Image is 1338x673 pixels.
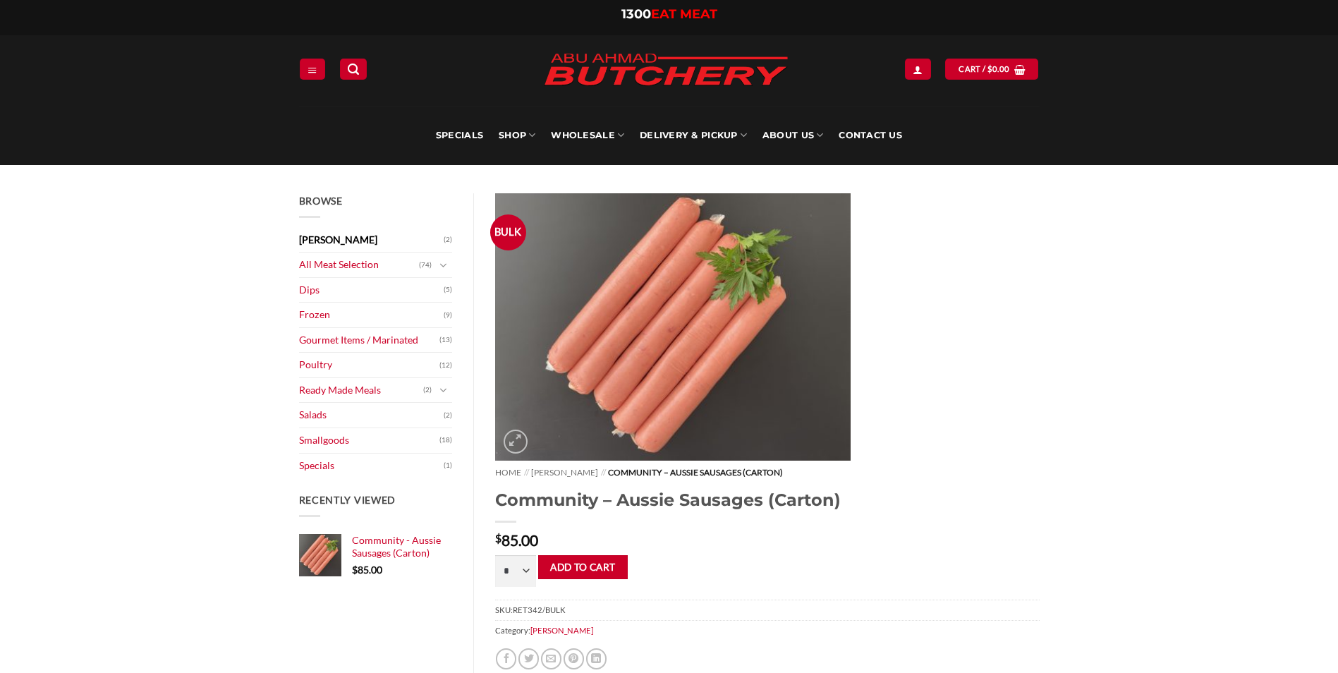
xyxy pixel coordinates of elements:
a: Pin on Pinterest [564,648,584,669]
button: Toggle [435,257,452,273]
a: Share on Twitter [518,648,539,669]
iframe: chat widget [1279,617,1324,659]
a: [PERSON_NAME] [299,228,444,253]
span: Category: [495,620,1040,641]
a: Delivery & Pickup [640,106,747,165]
span: 1300 [621,6,651,22]
a: Dips [299,278,444,303]
span: // [524,467,529,478]
a: Email to a Friend [541,648,561,669]
span: (18) [439,430,452,451]
span: (2) [444,405,452,426]
span: Browse [299,195,343,207]
img: Community - Aussie Sausages (Carton) [495,193,851,461]
span: (9) [444,305,452,326]
a: SHOP [499,106,535,165]
a: About Us [762,106,823,165]
a: Login [905,59,930,79]
span: (13) [439,329,452,351]
span: $ [352,564,358,576]
span: Community - Aussie Sausages (Carton) [352,534,441,559]
span: EAT MEAT [651,6,717,22]
a: Share on Facebook [496,648,516,669]
a: View cart [945,59,1038,79]
a: All Meat Selection [299,253,420,277]
span: Recently Viewed [299,494,396,506]
a: Zoom [504,430,528,454]
a: Salads [299,403,444,428]
a: Frozen [299,303,444,327]
a: Community - Aussie Sausages (Carton) [352,534,453,560]
a: Wholesale [551,106,624,165]
span: $ [495,533,501,544]
span: $ [987,63,992,75]
a: Specials [299,454,444,478]
a: Home [495,467,521,478]
span: (74) [419,255,432,276]
span: (2) [444,229,452,250]
h1: Community – Aussie Sausages (Carton) [495,489,1040,511]
span: (2) [423,380,432,401]
a: Contact Us [839,106,902,165]
a: Ready Made Meals [299,378,424,403]
bdi: 0.00 [987,64,1010,73]
a: [PERSON_NAME] [530,626,593,635]
bdi: 85.00 [352,564,382,576]
a: Search [340,59,367,79]
button: Toggle [435,382,452,398]
a: Menu [300,59,325,79]
span: (1) [444,455,452,476]
a: Share on LinkedIn [586,648,607,669]
span: (12) [439,355,452,376]
span: // [601,467,606,478]
span: (5) [444,279,452,301]
a: [PERSON_NAME] [531,467,598,478]
span: Community – Aussie Sausages (Carton) [608,467,783,478]
span: Cart / [959,63,1009,75]
span: RET342/BULK [513,605,566,614]
a: Specials [436,106,483,165]
span: SKU: [495,600,1040,620]
a: Poultry [299,353,440,377]
img: Abu Ahmad Butchery [532,44,800,97]
a: Gourmet Items / Marinated [299,328,440,353]
button: Add to cart [538,555,628,580]
bdi: 85.00 [495,531,538,549]
a: 1300EAT MEAT [621,6,717,22]
a: Smallgoods [299,428,440,453]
